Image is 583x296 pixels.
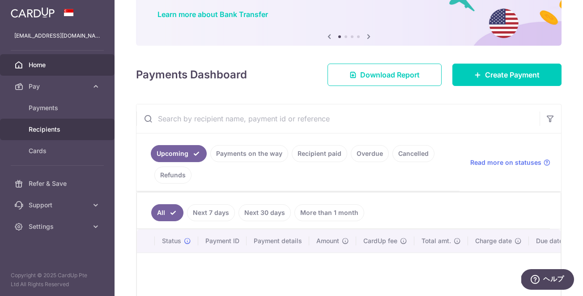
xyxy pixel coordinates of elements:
[136,104,540,133] input: Search by recipient name, payment id or reference
[470,158,541,167] span: Read more on statuses
[29,201,88,210] span: Support
[151,204,183,221] a: All
[154,167,191,184] a: Refunds
[421,236,451,245] span: Total amt.
[360,69,420,80] span: Download Report
[485,69,540,80] span: Create Payment
[14,31,100,40] p: [EMAIL_ADDRESS][DOMAIN_NAME]
[29,222,88,231] span: Settings
[247,229,309,253] th: Payment details
[536,236,563,245] span: Due date
[29,146,88,155] span: Cards
[29,125,88,134] span: Recipients
[157,10,268,19] a: Learn more about Bank Transfer
[198,229,247,253] th: Payment ID
[29,82,88,91] span: Pay
[187,204,235,221] a: Next 7 days
[392,145,434,162] a: Cancelled
[328,64,442,86] a: Download Report
[151,145,207,162] a: Upcoming
[11,7,55,18] img: CardUp
[521,269,574,292] iframe: ウィジェットを開いて詳しい情報を確認できます
[452,64,562,86] a: Create Payment
[363,236,397,245] span: CardUp fee
[470,158,550,167] a: Read more on statuses
[475,236,512,245] span: Charge date
[29,179,88,188] span: Refer & Save
[210,145,288,162] a: Payments on the way
[162,236,181,245] span: Status
[316,236,339,245] span: Amount
[238,204,291,221] a: Next 30 days
[351,145,389,162] a: Overdue
[292,145,347,162] a: Recipient paid
[136,67,247,83] h4: Payments Dashboard
[294,204,364,221] a: More than 1 month
[29,60,88,69] span: Home
[29,103,88,112] span: Payments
